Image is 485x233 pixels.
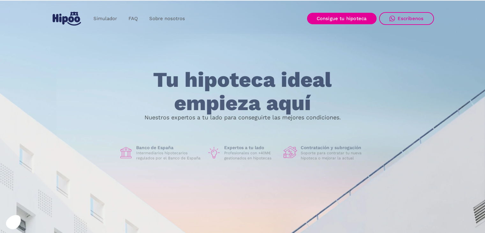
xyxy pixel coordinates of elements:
p: Nuestros expertos a tu lado para conseguirte las mejores condiciones. [144,115,341,120]
h1: Tu hipoteca ideal empieza aquí [121,68,363,115]
a: Simulador [88,12,123,25]
a: Sobre nosotros [143,12,191,25]
a: Consigue tu hipoteca [307,13,377,24]
p: Soporte para contratar tu nueva hipoteca o mejorar la actual [301,151,366,161]
a: Escríbenos [379,12,434,25]
a: FAQ [123,12,143,25]
a: home [51,9,83,28]
p: Profesionales con +40M€ gestionados en hipotecas [224,151,278,161]
div: Escríbenos [398,16,424,21]
h1: Banco de España [136,145,202,151]
h1: Contratación y subrogación [301,145,366,151]
h1: Expertos a tu lado [224,145,278,151]
p: Intermediarios hipotecarios regulados por el Banco de España [136,151,202,161]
